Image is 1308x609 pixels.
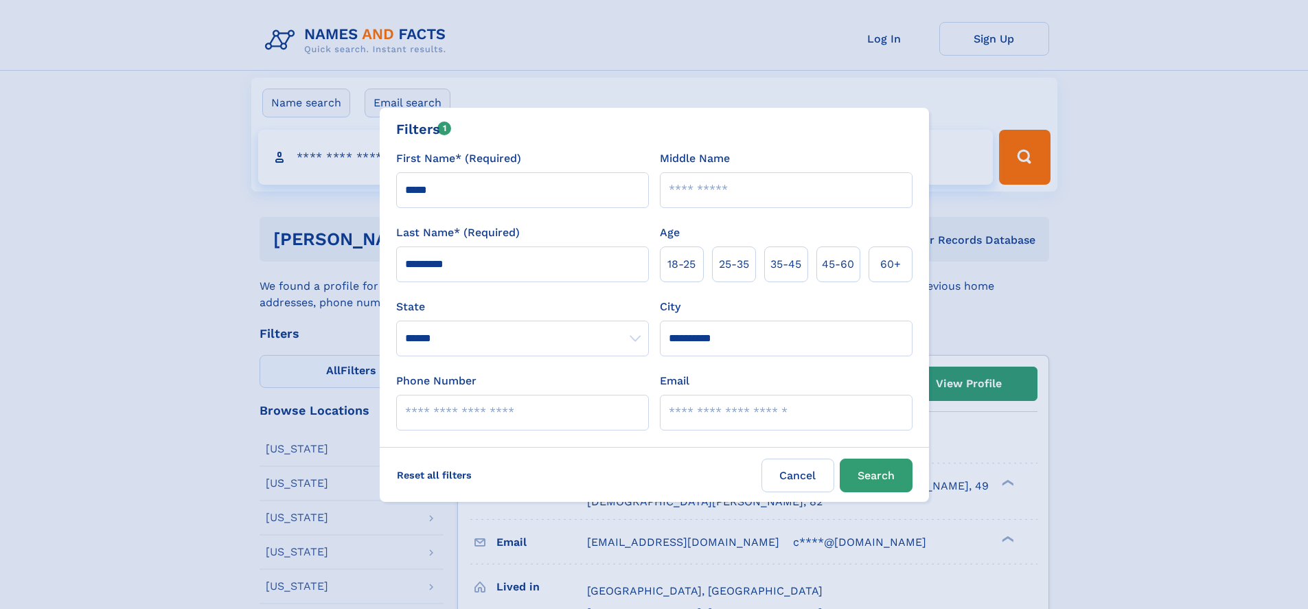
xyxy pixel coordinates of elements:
span: 25‑35 [719,256,749,273]
label: Phone Number [396,373,477,389]
label: Age [660,225,680,241]
label: Cancel [761,459,834,492]
label: Middle Name [660,150,730,167]
label: Last Name* (Required) [396,225,520,241]
label: State [396,299,649,315]
label: City [660,299,680,315]
span: 60+ [880,256,901,273]
label: First Name* (Required) [396,150,521,167]
button: Search [840,459,913,492]
span: 35‑45 [770,256,801,273]
span: 18‑25 [667,256,696,273]
div: Filters [396,119,452,139]
label: Email [660,373,689,389]
span: 45‑60 [822,256,854,273]
label: Reset all filters [388,459,481,492]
